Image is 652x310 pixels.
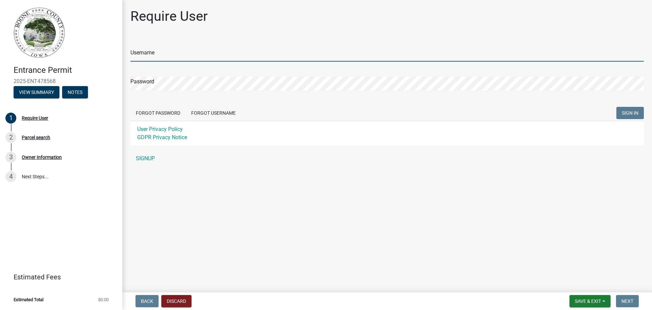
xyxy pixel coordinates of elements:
div: Parcel search [22,135,50,140]
span: Save & Exit [575,298,601,304]
wm-modal-confirm: Notes [62,90,88,95]
button: Notes [62,86,88,98]
div: Owner Information [22,155,62,160]
button: Forgot Username [186,107,241,119]
div: 3 [5,152,16,163]
button: Save & Exit [569,295,611,307]
span: 2025-ENT478568 [14,78,109,84]
a: Estimated Fees [5,270,111,284]
div: 4 [5,171,16,182]
div: 1 [5,113,16,124]
wm-modal-confirm: Summary [14,90,59,95]
img: Boone County, Iowa [14,7,65,58]
div: Require User [22,116,48,120]
span: $0.00 [98,297,109,302]
span: Next [621,298,633,304]
button: Forgot Password [130,107,186,119]
span: Back [141,298,153,304]
a: User Privacy Policy [137,126,183,132]
button: View Summary [14,86,59,98]
button: Back [135,295,159,307]
button: SIGN IN [616,107,644,119]
span: Estimated Total [14,297,43,302]
a: SIGNUP [130,152,644,165]
button: Discard [161,295,192,307]
h1: Require User [130,8,208,25]
a: GDPR Privacy Notice [137,134,187,141]
h4: Entrance Permit [14,65,117,75]
div: 2 [5,132,16,143]
span: SIGN IN [622,110,638,116]
button: Next [616,295,639,307]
